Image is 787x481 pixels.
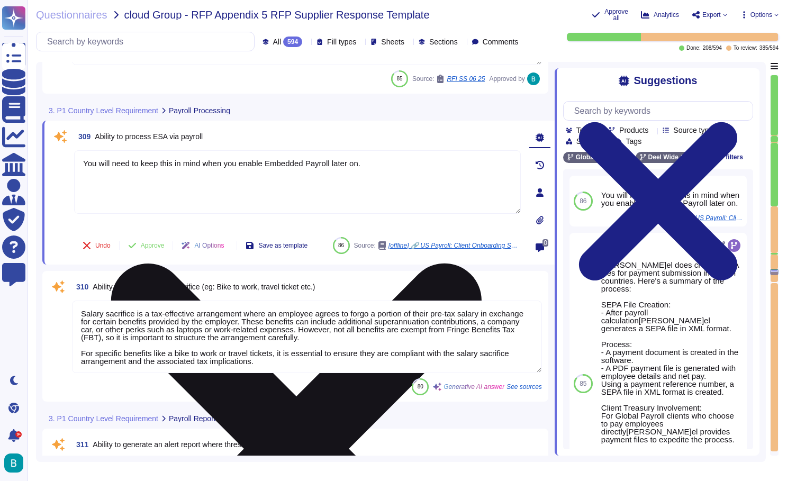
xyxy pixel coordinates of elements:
[654,12,679,18] span: Analytics
[169,107,230,114] span: Payroll Processing
[750,12,772,18] span: Options
[381,38,404,46] span: Sheets
[412,75,485,83] span: Source:
[580,198,586,204] span: 86
[74,150,521,214] textarea: You will need to keep this in mind when you enable Embedded Payroll later on.
[429,38,458,46] span: Sections
[397,76,403,81] span: 85
[4,453,23,473] img: user
[592,8,628,21] button: Approve all
[703,46,722,51] span: 208 / 594
[42,32,254,51] input: Search by keywords
[686,46,701,51] span: Done:
[95,132,203,141] span: Ability to process ESA via payroll
[49,107,158,114] span: 3. P1 Country Level Requirement
[542,239,548,247] span: 0
[604,8,628,21] span: Approve all
[734,46,757,51] span: To review:
[483,38,519,46] span: Comments
[506,384,542,390] span: See sources
[49,415,158,422] span: 3. P1 Country Level Requirement
[72,441,88,448] span: 311
[447,76,485,82] span: RFI SS 06 25
[580,380,586,387] span: 85
[641,11,679,19] button: Analytics
[527,72,540,85] img: user
[72,301,542,373] textarea: Salary sacrifice is a tax-effective arrangement where an employee agrees to forgo a portion of th...
[283,37,302,47] div: 594
[124,10,430,20] span: cloud Group - RFP Appendix 5 RFP Supplier Response Template
[569,102,753,120] input: Search by keywords
[74,133,91,140] span: 309
[72,283,88,291] span: 310
[15,431,22,438] div: 9+
[338,242,344,248] span: 86
[273,38,282,46] span: All
[418,384,423,389] span: 80
[2,451,31,475] button: user
[489,76,524,82] span: Approved by
[702,12,721,18] span: Export
[759,46,779,51] span: 385 / 594
[36,10,107,20] span: Questionnaires
[327,38,356,46] span: Fill types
